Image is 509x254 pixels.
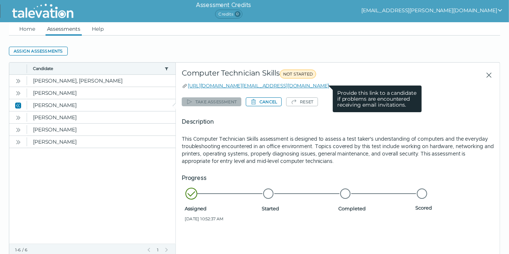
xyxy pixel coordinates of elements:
span: Credits [215,10,242,19]
button: Previous Page [146,247,152,253]
button: Open [14,113,23,122]
button: Close [14,101,23,110]
span: 0 [235,11,241,17]
span: Assigned [185,205,259,211]
span: NOT STARTED [280,70,316,78]
clr-dg-cell: [PERSON_NAME], [PERSON_NAME] [27,75,175,87]
cds-icon: Open [15,139,21,145]
clr-dg-cell: [PERSON_NAME] [27,99,175,111]
h5: Progress [182,174,494,183]
clr-dg-cell: [PERSON_NAME] [27,124,175,136]
button: Take assessment [182,97,241,106]
span: Started [262,205,336,211]
cds-icon: Close [15,103,21,108]
button: Open [14,137,23,146]
cds-icon: Open [15,90,21,96]
clr-tooltip-content: Provide this link to a candidate if problems are encountered receiving email invitations. [333,86,422,112]
button: Cancel [246,97,282,106]
h5: Description [182,117,494,126]
button: Candidate [33,66,161,71]
p: This Computer Technician Skills assessment is designed to assess a test taker's understanding of ... [182,135,494,165]
img: Talevation_Logo_Transparent_white.png [9,2,77,20]
button: Assign assessments [9,47,68,56]
a: Assessments [46,22,82,36]
clr-dg-cell: [PERSON_NAME] [27,136,175,148]
a: [URL][DOMAIN_NAME][EMAIL_ADDRESS][DOMAIN_NAME] [188,83,329,88]
h6: Assessment Credits [196,1,251,10]
a: Help [91,22,106,36]
cds-icon: Open [15,78,21,84]
span: 1 [156,247,159,253]
button: candidate filter [164,66,170,71]
a: Home [18,22,37,36]
cds-icon: Open [15,127,21,133]
cds-icon: Open [15,115,21,121]
button: show user actions [361,6,503,15]
div: Computer Technician Skills [182,68,399,82]
button: Open [14,125,23,134]
button: Open [14,88,23,97]
clr-dg-cell: [PERSON_NAME] [27,87,175,99]
div: 1-6 / 6 [15,247,141,253]
span: [DATE] 10:52:37 AM [185,216,259,222]
span: Scored [415,205,489,211]
button: Close [480,68,494,82]
button: Next Page [164,247,170,253]
clr-dg-cell: [PERSON_NAME] [27,111,175,123]
button: Reset [286,97,318,106]
button: Open [14,76,23,85]
span: Completed [339,205,413,211]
